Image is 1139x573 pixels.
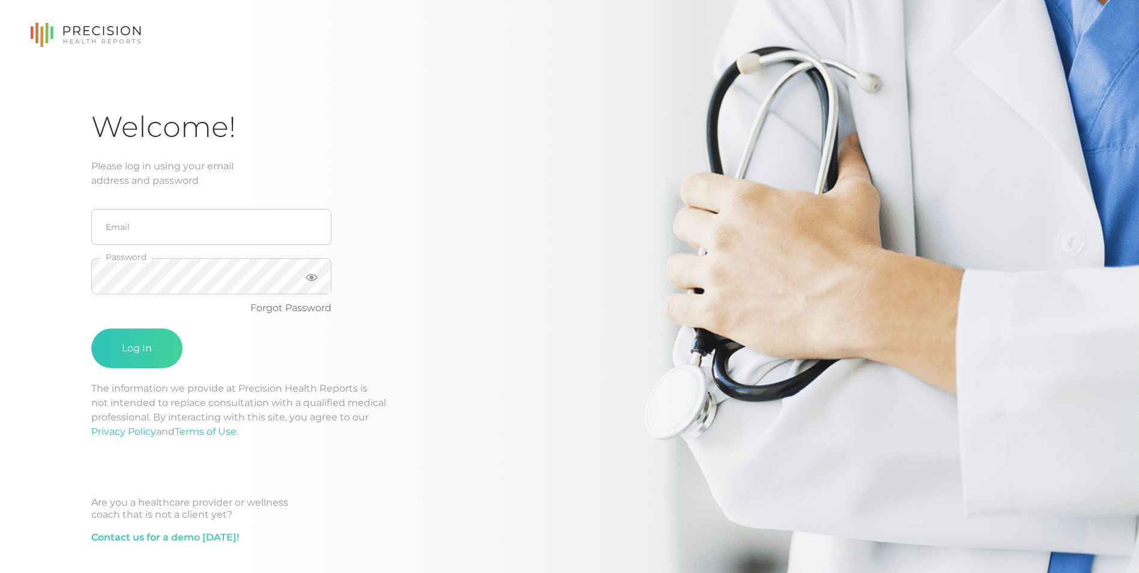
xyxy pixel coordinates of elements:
[91,329,183,368] button: Log In
[91,530,239,545] a: Contact us for a demo [DATE]!
[91,426,156,437] a: Privacy Policy
[175,426,238,437] a: Terms of Use.
[91,381,1048,439] p: The information we provide at Precision Health Reports is not intended to replace consultation wi...
[91,109,1048,145] h1: Welcome!
[250,302,331,314] a: Forgot Password
[91,159,1048,188] div: Please log in using your email address and password
[91,209,331,245] input: Email
[91,497,1048,521] div: Are you a healthcare provider or wellness coach that is not a client yet?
